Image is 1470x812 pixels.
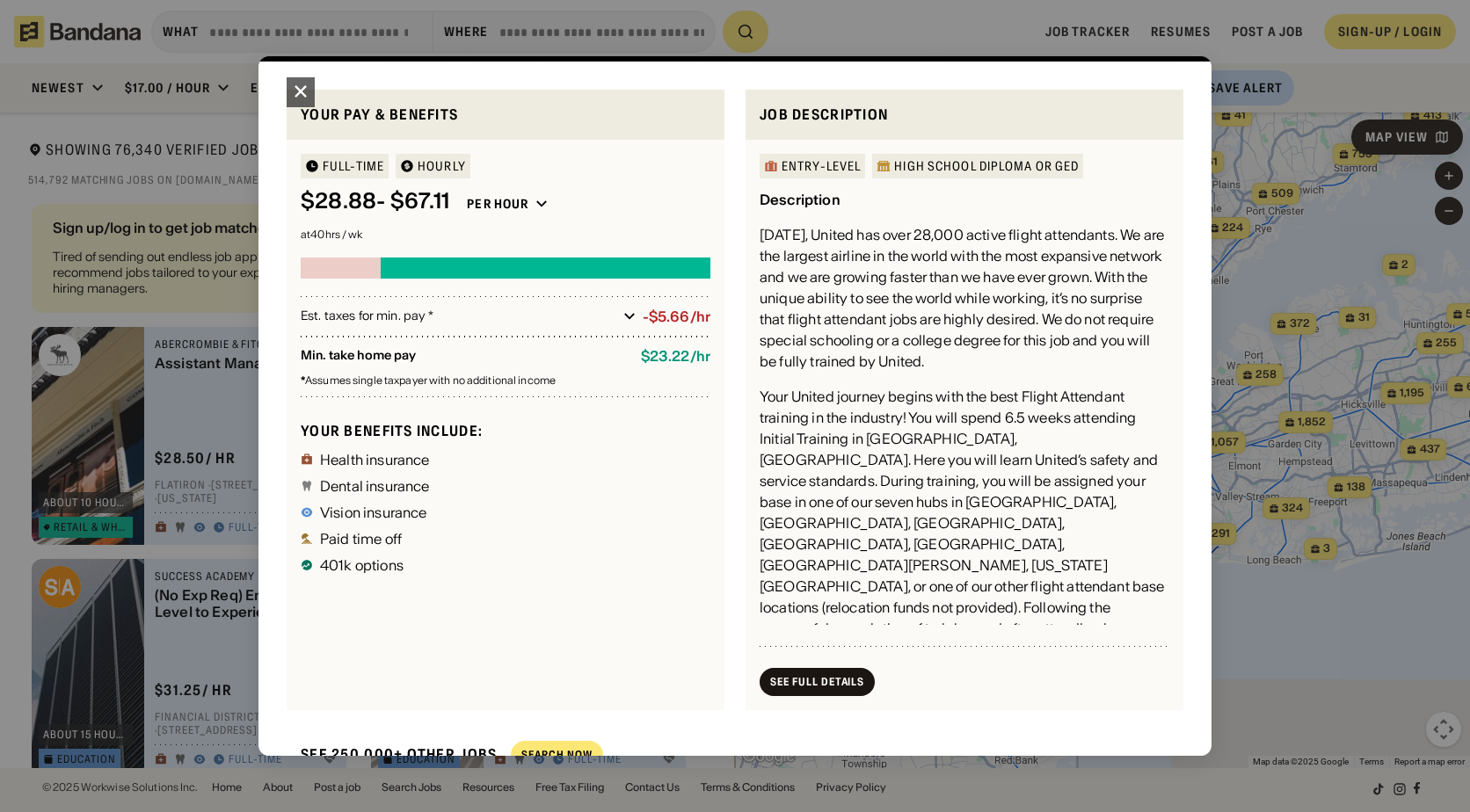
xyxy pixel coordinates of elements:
[301,189,449,214] div: $ 28.88 - $67.11
[782,160,861,172] div: Entry-Level
[301,422,710,440] div: Your benefits include:
[301,229,710,240] div: at 40 hrs / wk
[301,104,710,126] div: Your pay & benefits
[320,558,404,572] div: 401k options
[320,479,430,493] div: Dental insurance
[301,375,710,386] div: Assumes single taxpayer with no additional income
[760,224,1169,372] div: [DATE], United has over 28,000 active flight attendants. We are the largest airline in the world ...
[320,505,427,519] div: Vision insurance
[760,191,841,208] div: Description
[301,348,627,365] div: Min. take home pay
[521,750,593,760] div: Search Now
[320,453,430,467] div: Health insurance
[323,160,384,172] div: Full-time
[641,348,710,365] div: $ 23.22 / hr
[894,160,1079,172] div: High School Diploma or GED
[467,196,528,212] div: Per hour
[760,104,1169,126] div: Job Description
[320,532,402,546] div: Paid time off
[760,386,1169,765] div: Your United journey begins with the best Flight Attendant training in the industry! You will spen...
[770,677,864,687] div: See Full Details
[287,731,497,778] div: See 250,000+ other jobs
[301,308,616,325] div: Est. taxes for min. pay *
[418,160,466,172] div: HOURLY
[643,308,710,325] div: -$5.66/hr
